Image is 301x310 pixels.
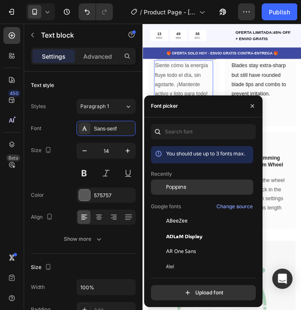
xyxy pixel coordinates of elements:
[94,192,134,199] div: 575757
[42,52,66,61] p: Settings
[15,14,22,19] p: HRS
[166,263,174,270] span: Abel
[166,183,186,191] span: Poppins
[31,103,46,110] div: Styles
[14,150,80,166] p: Self-Sharpening Stainless Steel Blades
[8,90,20,97] div: 450
[102,43,168,86] p: Blades stay extra-sharp but still have rounded blade tips and combs to prevent irritation.
[166,232,202,240] span: ADLaM Display
[94,125,134,133] div: Sans-serif
[1,31,181,37] p: 🎁 OFERTA SOLO HOY - ENVIO GRATIS CONTRA-ENTREGA 🎁
[166,150,245,157] span: You should use up to 3 fonts max.
[15,9,22,14] div: 13
[151,170,172,178] p: Recently
[31,262,53,273] div: Size
[59,9,66,14] div: 38
[31,231,136,247] button: Show more
[151,124,256,139] input: Search font
[31,82,54,89] div: Text style
[102,174,168,228] p: Simply crank the wheel to pick and lock in the desired length settings with 20 various length opt...
[38,9,44,14] div: 49
[31,125,41,132] div: Font
[269,8,290,16] div: Publish
[216,203,253,210] div: Change source
[151,203,181,210] p: Google fonts
[41,30,113,40] p: Text block
[31,191,44,199] div: Color
[102,150,168,166] p: Effortless Trimming with the Zoom Wheel
[31,283,45,291] div: Width
[80,103,109,110] span: Paragraph 1
[14,43,80,86] p: Siente cómo la energía fluye todo el día, sin agotarte. ¡Mantente activo y listo para todo!
[31,145,53,156] div: Size
[77,280,135,295] input: Auto
[6,155,20,161] div: Beta
[31,212,55,223] div: Align
[13,42,81,87] div: Rich Text Editor. Editing area: main
[83,52,112,61] p: Advanced
[183,288,223,297] div: Upload font
[151,102,178,110] div: Font picker
[59,14,66,19] p: SEC
[106,7,172,21] p: OFERTA LIMITADA:45% OFF + ENVIO GRATIS
[166,217,188,225] span: ABeeZee
[262,3,297,20] button: Publish
[272,269,293,289] div: Open Intercom Messenger
[64,235,103,243] div: Show more
[144,8,196,16] span: Product Page - [DATE] 19:26:46
[14,174,80,228] p: The trimmer's steel blades delicately rub against one another, sharpening themselves as they trim.
[151,285,256,300] button: Upload font
[77,99,136,114] button: Paragraph 1
[140,8,142,16] span: /
[166,247,196,255] span: AR One Sans
[79,3,113,20] div: Undo/Redo
[38,14,44,19] p: MIN
[105,6,173,22] div: Rich Text Editor. Editing area: main
[216,201,253,212] button: Change source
